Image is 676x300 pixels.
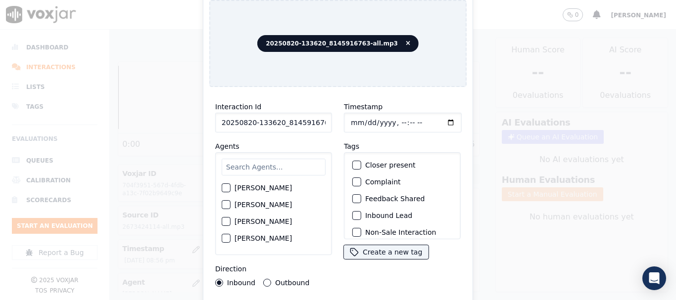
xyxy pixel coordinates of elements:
[215,265,246,273] label: Direction
[235,235,292,242] label: [PERSON_NAME]
[215,142,240,150] label: Agents
[365,162,416,169] label: Closer present
[235,184,292,191] label: [PERSON_NAME]
[642,266,666,290] div: Open Intercom Messenger
[222,159,326,175] input: Search Agents...
[344,142,359,150] label: Tags
[344,245,428,259] button: Create a new tag
[365,178,401,185] label: Complaint
[257,35,419,52] span: 20250820-133620_8145916763-all.mp3
[365,229,436,236] label: Non-Sale Interaction
[344,103,383,111] label: Timestamp
[275,279,309,286] label: Outbound
[215,103,261,111] label: Interaction Id
[365,212,412,219] label: Inbound Lead
[215,113,332,132] input: reference id, file name, etc
[235,218,292,225] label: [PERSON_NAME]
[235,201,292,208] label: [PERSON_NAME]
[365,195,425,202] label: Feedback Shared
[227,279,255,286] label: Inbound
